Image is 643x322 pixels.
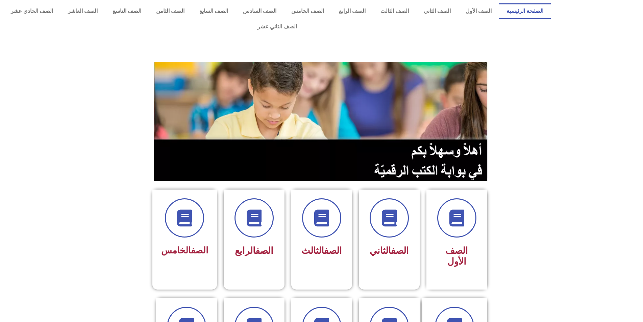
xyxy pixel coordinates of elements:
[499,3,551,19] a: الصفحة الرئيسية
[60,3,105,19] a: الصف العاشر
[192,3,236,19] a: الصف السابع
[105,3,149,19] a: الصف التاسع
[324,245,342,256] a: الصف
[161,245,208,255] span: الخامس
[3,19,551,34] a: الصف الثاني عشر
[3,3,60,19] a: الصف الحادي عشر
[255,245,273,256] a: الصف
[284,3,331,19] a: الصف الخامس
[391,245,409,256] a: الصف
[236,3,284,19] a: الصف السادس
[331,3,373,19] a: الصف الرابع
[191,245,208,255] a: الصف
[373,3,416,19] a: الصف الثالث
[445,245,468,267] span: الصف الأول
[458,3,499,19] a: الصف الأول
[149,3,192,19] a: الصف الثامن
[416,3,458,19] a: الصف الثاني
[370,245,409,256] span: الثاني
[301,245,342,256] span: الثالث
[235,245,273,256] span: الرابع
